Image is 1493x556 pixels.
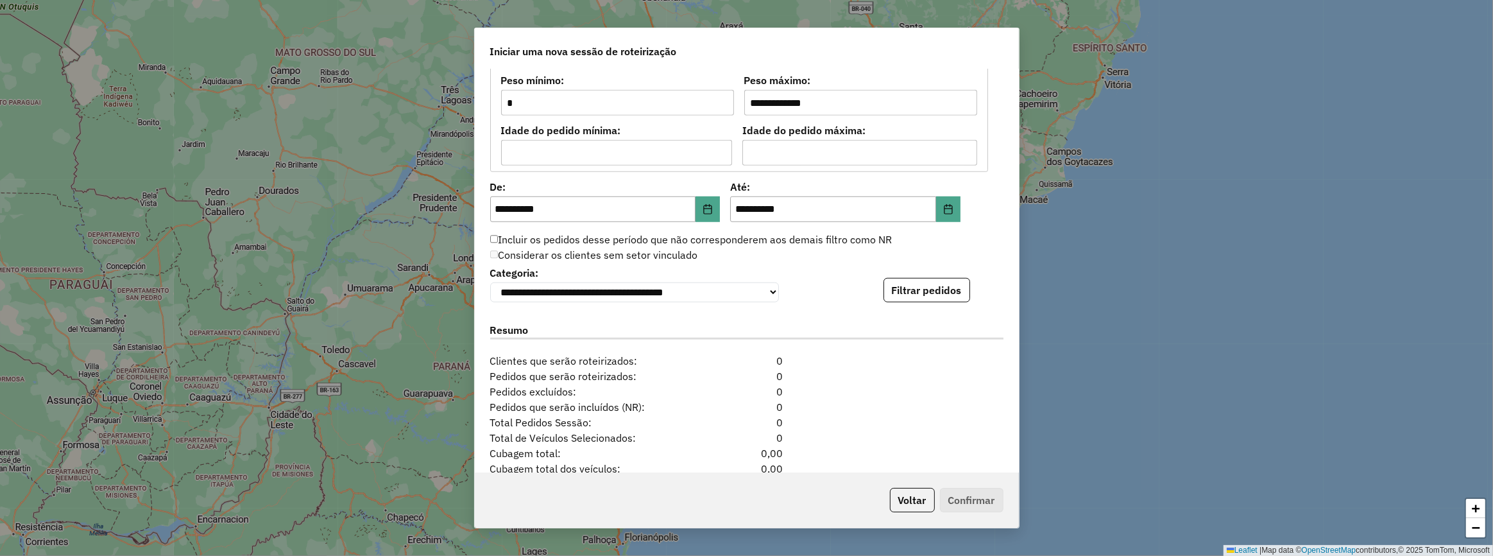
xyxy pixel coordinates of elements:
a: Zoom in [1466,499,1485,518]
label: Peso máximo: [744,73,977,88]
label: Resumo [490,322,1003,340]
button: Choose Date [695,196,720,222]
button: Voltar [890,488,935,512]
a: Leaflet [1227,546,1258,555]
div: 0,00 [703,461,790,476]
label: Idade do pedido máxima: [742,123,977,138]
div: 0,00 [703,446,790,461]
span: Pedidos que serão incluídos (NR): [482,399,703,415]
label: Idade do pedido mínima: [501,123,733,138]
input: Considerar os clientes sem setor vinculado [490,250,499,259]
label: Peso mínimo: [501,73,734,88]
div: 0 [703,430,790,446]
div: 0 [703,369,790,384]
div: Map data © contributors,© 2025 TomTom, Microsoft [1224,545,1493,556]
span: | [1259,546,1261,555]
span: Total Pedidos Sessão: [482,415,703,430]
div: 0 [703,415,790,430]
label: Considerar os clientes sem setor vinculado [490,247,698,263]
label: Até: [730,179,960,195]
span: Cubagem total: [482,446,703,461]
button: Filtrar pedidos [883,278,970,302]
div: 0 [703,399,790,415]
a: Zoom out [1466,518,1485,537]
span: − [1472,519,1480,535]
a: OpenStreetMap [1302,546,1356,555]
span: + [1472,500,1480,516]
span: Cubagem total dos veículos: [482,461,703,476]
div: 0 [703,353,790,369]
button: Choose Date [936,196,960,222]
span: Pedidos excluídos: [482,384,703,399]
span: Pedidos que serão roteirizados: [482,369,703,384]
span: Iniciar uma nova sessão de roteirização [490,44,677,59]
div: 0 [703,384,790,399]
label: Incluir os pedidos desse período que não corresponderem aos demais filtro como NR [490,232,892,247]
input: Incluir os pedidos desse período que não corresponderem aos demais filtro como NR [490,235,499,243]
label: De: [490,179,721,195]
span: Total de Veículos Selecionados: [482,430,703,446]
span: Clientes que serão roteirizados: [482,353,703,369]
label: Categoria: [490,265,779,281]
